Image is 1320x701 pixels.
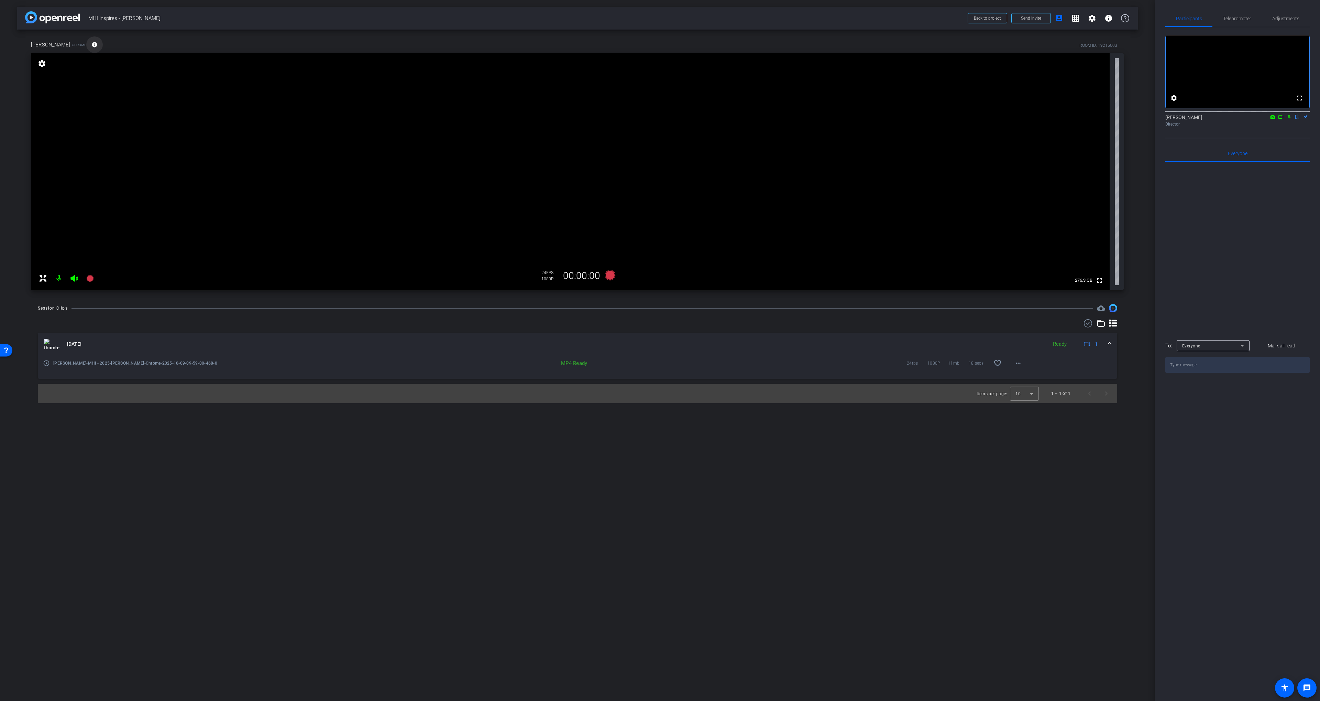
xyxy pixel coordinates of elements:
[974,16,1001,21] span: Back to project
[1176,16,1202,21] span: Participants
[1293,114,1301,120] mat-icon: flip
[1254,339,1310,352] button: Mark all read
[969,360,989,367] span: 18 secs
[1097,304,1105,312] mat-icon: cloud_upload
[31,41,70,48] span: [PERSON_NAME]
[1182,344,1200,348] span: Everyone
[1051,390,1070,397] div: 1 – 1 of 1
[38,355,1117,379] div: thumb-nail[DATE]Ready1
[1095,341,1098,348] span: 1
[1021,15,1041,21] span: Send invite
[1295,94,1303,102] mat-icon: fullscreen
[1165,121,1310,127] div: Director
[1170,94,1178,102] mat-icon: settings
[1272,16,1299,21] span: Adjustments
[1049,340,1070,348] div: Ready
[38,333,1117,355] mat-expansion-panel-header: thumb-nail[DATE]Ready1
[1096,276,1104,284] mat-icon: fullscreen
[1104,14,1113,22] mat-icon: info
[1098,385,1114,402] button: Next page
[1097,304,1105,312] span: Destinations for your clips
[546,270,553,275] span: FPS
[25,11,80,23] img: app-logo
[53,360,321,367] span: [PERSON_NAME]-MHI - 2025-[PERSON_NAME]-Chrome-2025-10-09-09-59-00-468-0
[88,11,964,25] span: MHI Inspires - [PERSON_NAME]
[1280,684,1289,692] mat-icon: accessibility
[541,276,559,282] div: 1080P
[1014,359,1022,367] mat-icon: more_horiz
[1088,14,1096,22] mat-icon: settings
[72,42,86,47] span: Chrome
[993,359,1002,367] mat-icon: favorite_border
[1081,385,1098,402] button: Previous page
[1268,342,1295,349] span: Mark all read
[968,13,1007,23] button: Back to project
[1011,13,1051,23] button: Send invite
[1165,342,1172,350] div: To:
[67,341,81,348] span: [DATE]
[1223,16,1251,21] span: Teleprompter
[466,360,591,367] div: MP4 Ready
[37,60,47,68] mat-icon: settings
[43,360,50,367] mat-icon: play_circle_outline
[559,270,605,282] div: 00:00:00
[1072,276,1095,284] span: 276.3 GB
[1165,114,1310,127] div: [PERSON_NAME]
[948,360,969,367] span: 11mb
[1109,304,1117,312] img: Session clips
[1079,42,1117,48] div: ROOM ID: 19215603
[977,390,1007,397] div: Items per page:
[91,42,98,48] mat-icon: info
[1071,14,1080,22] mat-icon: grid_on
[907,360,927,367] span: 24fps
[44,339,59,349] img: thumb-nail
[927,360,948,367] span: 1080P
[541,270,559,276] div: 24
[1055,14,1063,22] mat-icon: account_box
[1303,684,1311,692] mat-icon: message
[38,305,68,312] div: Session Clips
[1228,151,1247,156] span: Everyone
